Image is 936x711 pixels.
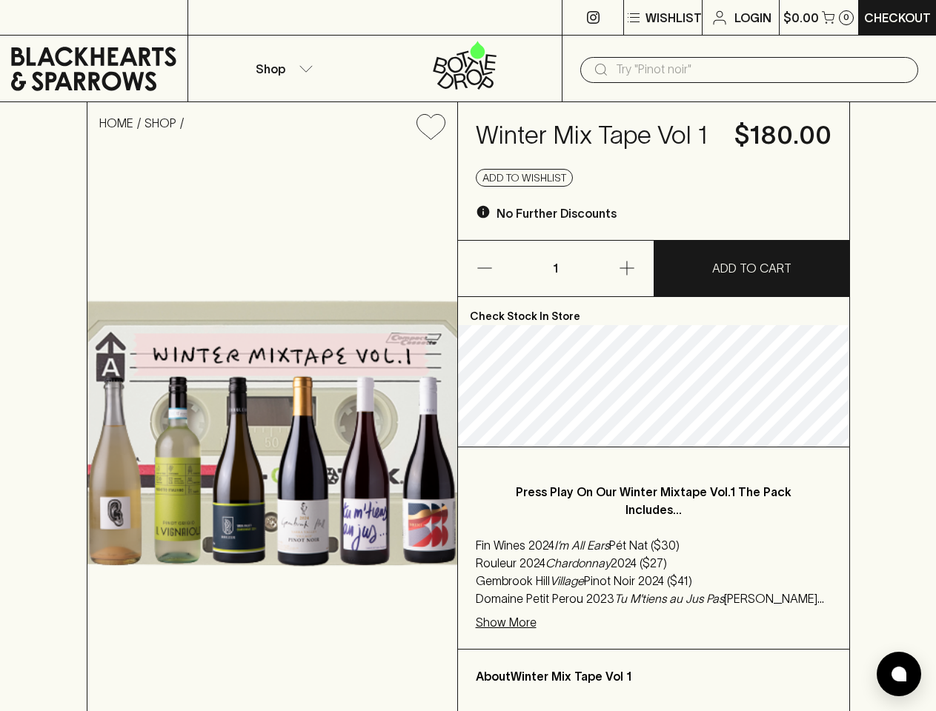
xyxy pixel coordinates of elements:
[843,13,849,21] p: 0
[734,120,832,151] h4: $180.00
[99,116,133,130] a: HOME
[864,9,931,27] p: Checkout
[476,667,832,685] p: About Winter Mix Tape Vol 1
[256,60,285,78] p: Shop
[892,667,906,681] img: bubble-icon
[645,9,702,27] p: Wishlist
[554,538,609,552] em: I’m All Ears
[712,259,791,277] p: ADD TO CART
[476,536,832,554] li: Fin Wines 2024 Pét Nat ($30)
[145,116,176,130] a: SHOP
[411,108,451,146] button: Add to wishlist
[188,9,201,27] p: ⠀
[476,169,573,187] button: Add to wishlist
[545,556,611,570] em: Chardonnay
[654,241,849,296] button: ADD TO CART
[476,120,717,151] h4: Winter Mix Tape Vol 1
[538,241,574,296] p: 1
[188,36,375,101] button: Shop
[476,572,832,590] li: Gembrook Hill Pinot Noir 2024 ($41)
[614,592,724,605] em: Tu M'tiens au Jus Pas
[734,9,771,27] p: Login
[783,9,819,27] p: $0.00
[616,58,906,81] input: Try "Pinot noir"
[550,574,584,587] em: Village
[505,483,802,518] p: Press Play On Our Winter Mixtape Vol.1 The Pack Includes...
[476,590,832,607] li: Domaine Petit Perou 2023 [PERSON_NAME] ($37)
[458,297,849,325] p: Check Stock In Store
[476,554,832,572] li: Rouleur 2024 2024 ($27)
[497,204,617,222] p: No Further Discounts
[476,613,537,631] p: Show More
